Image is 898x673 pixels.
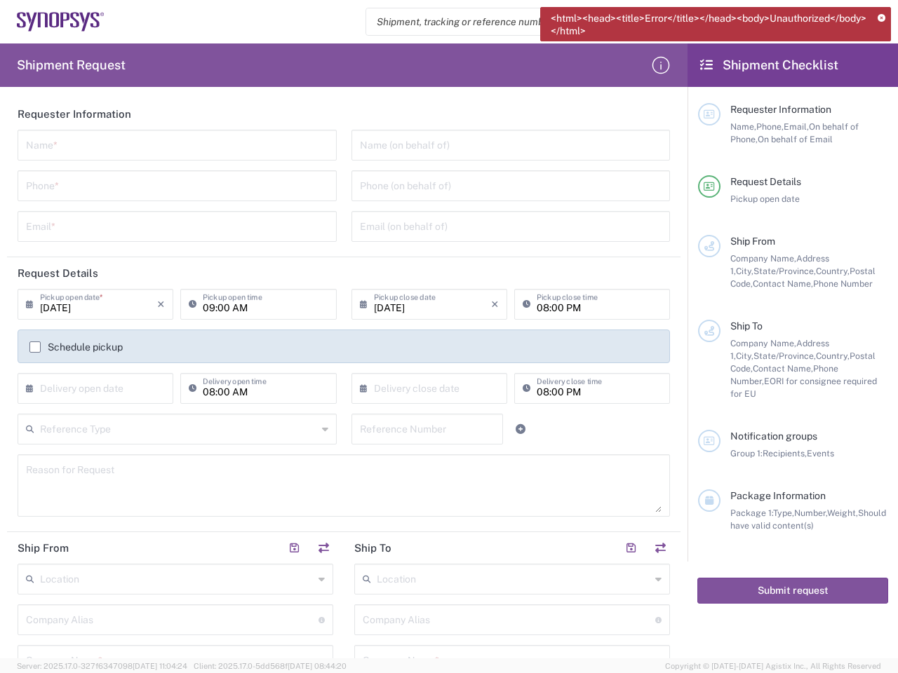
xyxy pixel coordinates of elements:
span: <html><head><title>Error</title></head><body>Unauthorized</body></html> [551,12,868,37]
span: Phone, [756,121,784,132]
span: Package Information [730,490,826,501]
span: Company Name, [730,338,796,348]
span: Name, [730,121,756,132]
span: Pickup open date [730,193,800,204]
h2: Requester Information [18,107,131,121]
i: × [157,293,165,315]
span: Recipients, [763,448,807,458]
span: [DATE] 11:04:24 [133,662,187,670]
span: Weight, [827,508,858,518]
span: Ship From [730,236,775,247]
span: Contact Name, [753,278,813,289]
span: Client: 2025.17.0-5dd568f [194,662,347,670]
h2: Shipment Checklist [700,57,838,74]
span: EORI for consignee required for EU [730,376,877,399]
span: Copyright © [DATE]-[DATE] Agistix Inc., All Rights Reserved [665,660,881,672]
h2: Request Details [18,266,98,280]
span: Number, [794,508,827,518]
span: Company Name, [730,253,796,264]
h2: Ship From [18,541,69,555]
span: Group 1: [730,448,763,458]
span: Package 1: [730,508,773,518]
span: Server: 2025.17.0-327f6347098 [17,662,187,670]
h2: Ship To [354,541,391,555]
h2: Shipment Request [17,57,126,74]
span: On behalf of Email [758,134,833,144]
span: Email, [784,121,809,132]
span: City, [736,266,753,276]
input: Shipment, tracking or reference number [366,8,730,35]
span: Country, [816,266,850,276]
span: Phone Number [813,278,873,289]
span: Events [807,448,834,458]
span: City, [736,351,753,361]
span: Requester Information [730,104,831,115]
span: Type, [773,508,794,518]
span: State/Province, [753,351,816,361]
i: × [491,293,499,315]
span: [DATE] 08:44:20 [288,662,347,670]
a: Add Reference [511,419,530,439]
span: Request Details [730,176,801,187]
span: Ship To [730,320,763,332]
span: State/Province, [753,266,816,276]
span: Contact Name, [753,363,813,374]
button: Submit request [697,578,888,604]
span: Notification groups [730,430,817,442]
label: Schedule pickup [29,341,123,353]
span: Country, [816,351,850,361]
